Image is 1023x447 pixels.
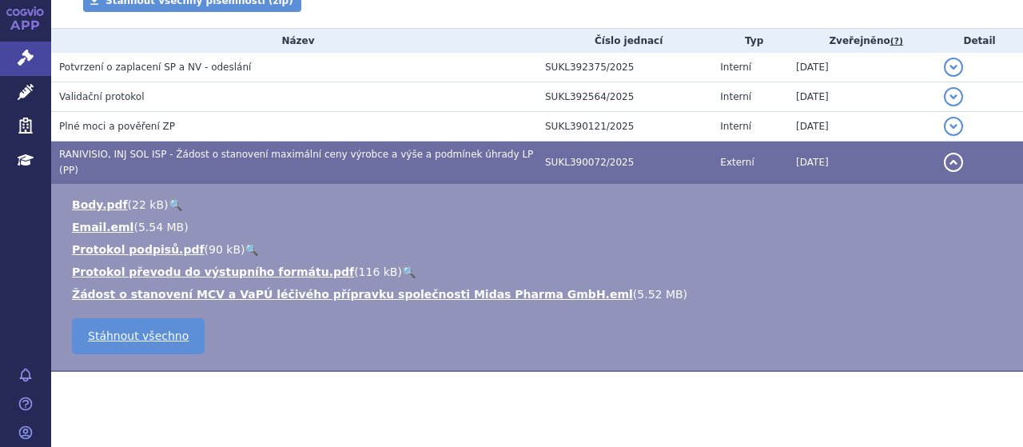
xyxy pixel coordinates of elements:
[72,219,1007,235] li: ( )
[402,265,416,278] a: 🔍
[720,91,751,102] span: Interní
[59,91,145,102] span: Validační protokol
[59,62,251,73] span: Potvrzení o zaplacení SP a NV - odeslání
[59,121,175,132] span: Plné moci a pověření ZP
[72,265,354,278] a: Protokol převodu do výstupního formátu.pdf
[169,198,182,211] a: 🔍
[890,36,903,47] abbr: (?)
[72,264,1007,280] li: ( )
[72,243,205,256] a: Protokol podpisů.pdf
[788,142,936,184] td: [DATE]
[788,112,936,142] td: [DATE]
[788,82,936,112] td: [DATE]
[936,29,1023,53] th: Detail
[72,318,205,354] a: Stáhnout všechno
[720,157,754,168] span: Externí
[359,265,398,278] span: 116 kB
[537,29,712,53] th: Číslo jednací
[51,29,537,53] th: Název
[720,121,751,132] span: Interní
[72,197,1007,213] li: ( )
[138,221,184,233] span: 5.54 MB
[944,117,963,136] button: detail
[537,112,712,142] td: SUKL390121/2025
[72,198,128,211] a: Body.pdf
[537,142,712,184] td: SUKL390072/2025
[537,53,712,82] td: SUKL392375/2025
[132,198,164,211] span: 22 kB
[788,29,936,53] th: Zveřejněno
[944,153,963,172] button: detail
[788,53,936,82] td: [DATE]
[72,241,1007,257] li: ( )
[537,82,712,112] td: SUKL392564/2025
[944,87,963,106] button: detail
[209,243,241,256] span: 90 kB
[72,286,1007,302] li: ( )
[72,221,133,233] a: Email.eml
[944,58,963,77] button: detail
[720,62,751,73] span: Interní
[637,288,683,301] span: 5.52 MB
[59,149,533,176] span: RANIVISIO, INJ SOL ISP - Žádost o stanovení maximální ceny výrobce a výše a podmínek úhrady LP (PP)
[72,288,633,301] a: Žádost o stanovení MCV a VaPÚ léčivého přípravku společnosti Midas Pharma GmbH.eml
[245,243,258,256] a: 🔍
[712,29,788,53] th: Typ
